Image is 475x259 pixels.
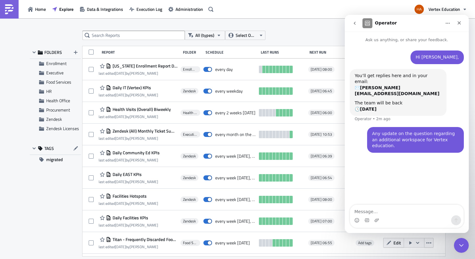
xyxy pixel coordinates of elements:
span: Zendesk [183,154,196,159]
button: migrated [30,155,81,164]
span: Texas Enrollment Report Dashboard Views - Daily [111,63,177,69]
iframe: Intercom live chat [454,238,469,253]
div: every weekday [215,88,243,94]
span: HR [46,88,52,94]
div: last edited by [PERSON_NAME] [99,93,158,97]
a: Data & Integrations [77,4,126,14]
span: Zendesk [183,175,196,180]
span: Zendesk [183,89,196,94]
button: All (types) [185,31,225,40]
span: Vertex Education [428,6,460,12]
span: Procurement [46,107,70,113]
span: Facilities Hotspots [111,193,147,199]
input: Search Reports [82,31,185,40]
span: Enrollment [46,60,67,67]
span: Execution Log [136,6,162,12]
span: Executive [183,132,198,137]
span: [DATE] 06:55 [311,240,332,245]
span: Edit [393,239,401,246]
time: 2025-07-07T16:14:41Z [115,92,126,98]
span: [DATE] 08:00 [311,67,332,72]
span: migrated [46,155,63,164]
span: Daily Facilities KPIs [111,215,148,221]
div: last edited by [PERSON_NAME] [99,223,158,227]
div: Next Run [309,50,352,55]
div: every week on Monday, Thursday [215,197,256,202]
span: [DATE] 06:54 [311,175,332,180]
time: 2025-07-02T22:37:11Z [115,244,126,250]
div: last edited by [PERSON_NAME] [99,71,177,76]
span: Add tags [358,240,372,246]
span: [DATE] 06:45 [311,89,332,94]
span: Daily IT (Vertex) KPIs [111,85,151,90]
span: Select Owner [236,32,256,39]
span: [DATE] 07:00 [311,219,332,224]
span: Health Office [46,97,70,104]
button: Execution Log [126,4,165,14]
div: every week on Monday, Wednesday [215,153,256,159]
div: last edited by [PERSON_NAME] [99,136,177,141]
div: last edited by [PERSON_NAME] [99,114,171,119]
time: 2025-07-07T16:19:04Z [115,135,126,141]
span: All (types) [195,32,214,39]
div: last edited by [PERSON_NAME] [99,244,177,249]
span: Zendesk [183,197,196,202]
time: 2025-07-02T22:25:47Z [115,114,126,120]
span: Zendesk Licenses [46,125,79,132]
span: Zendesk (All) Monthly Ticket Summary [111,128,177,134]
img: PushMetrics [4,4,14,14]
button: Explore [49,4,77,14]
button: Home [25,4,49,14]
span: Zendesk [46,116,62,122]
time: 2025-08-05T15:48:25Z [115,200,126,206]
span: Health Office [183,110,198,115]
span: TAGS [44,146,54,151]
span: Titan - Frequently Discarded Food Items [111,237,177,242]
span: Data & Integrations [87,6,123,12]
div: every 2 weeks on Monday [215,110,255,116]
div: Report [102,50,180,55]
div: every day [215,67,233,72]
div: every week on Monday, Wednesday [215,218,256,224]
span: Home [35,6,46,12]
time: 2025-07-03T16:14:54Z [115,179,126,185]
div: every week on Monday [215,240,250,246]
span: Daily EAST KPIs [111,172,142,177]
button: Edit [383,238,404,248]
div: every week on Monday, Wednesday [215,175,256,181]
span: Food Services [183,240,198,245]
button: Administration [165,4,206,14]
time: 2025-08-18T21:58:20Z [115,70,126,76]
div: last edited by [PERSON_NAME] [99,201,158,206]
div: Folder [183,50,202,55]
span: Explore [59,6,73,12]
div: last edited by [PERSON_NAME] [99,179,158,184]
span: Add tags [356,240,374,246]
img: Avatar [414,4,424,15]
